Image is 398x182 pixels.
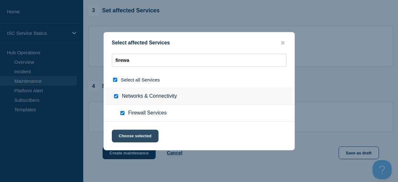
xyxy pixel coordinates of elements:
[114,94,118,98] input: Networks & Connectivity checkbox
[120,111,125,115] input: Firewall Services checkbox
[279,40,287,46] button: close button
[104,40,294,46] div: Select affected Services
[121,77,160,82] span: Select all Services
[113,78,117,82] input: select all checkbox
[128,110,167,116] span: Firewall Services
[112,130,159,142] button: Choose selected
[104,88,294,105] div: Networks & Connectivity
[112,54,287,67] input: Search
